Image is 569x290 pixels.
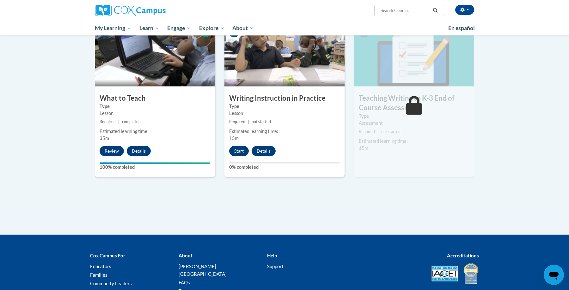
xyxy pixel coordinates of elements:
[359,120,469,127] div: Assessment
[100,128,210,135] div: Estimated learning time:
[122,119,141,124] span: completed
[118,119,119,124] span: |
[95,24,131,32] span: My Learning
[267,263,284,269] a: Support
[229,146,249,156] button: Start
[359,145,368,151] span: 15m
[229,136,239,141] span: 15m
[431,7,440,14] button: Search
[163,21,195,35] a: Engage
[100,162,210,164] div: Your progress
[354,23,474,86] img: Course Image
[167,24,191,32] span: Engage
[248,119,249,124] span: |
[463,262,479,285] img: IDA® Accredited
[359,129,375,134] span: Required
[232,24,254,32] span: About
[229,21,258,35] a: About
[229,103,340,110] label: Type
[431,266,458,281] img: Accredited IACET® Provider
[229,110,340,117] div: Lesson
[135,21,163,35] a: Learn
[95,5,215,16] a: Cox Campus
[95,5,166,16] img: Cox Campus
[179,253,193,258] b: About
[100,164,210,171] label: 100% completed
[91,21,135,35] a: My Learning
[139,24,159,32] span: Learn
[100,103,210,110] label: Type
[224,93,345,103] h3: Writing Instruction in Practice
[90,253,125,258] b: Cox Campus For
[90,272,107,278] a: Families
[195,21,229,35] a: Explore
[252,119,271,124] span: not started
[95,23,215,86] img: Course Image
[224,23,345,86] img: Course Image
[100,146,124,156] button: Review
[267,253,277,258] b: Help
[95,93,215,103] h3: What to Teach
[448,25,475,31] span: En español
[100,119,116,124] span: Required
[444,22,479,35] a: En español
[100,110,210,117] div: Lesson
[359,138,469,145] div: Estimated learning time:
[85,21,484,35] div: Main menu
[127,146,151,156] button: Details
[354,93,474,113] h3: Teaching Writing to K-3 End of Course Assessment
[455,5,474,15] button: Account Settings
[179,280,190,285] a: FAQs
[381,129,401,134] span: not started
[100,136,109,141] span: 35m
[90,281,132,286] a: Community Leaders
[359,113,469,120] label: Type
[229,128,340,135] div: Estimated learning time:
[377,129,379,134] span: |
[252,146,276,156] button: Details
[229,119,245,124] span: Required
[447,253,479,258] b: Accreditations
[229,164,340,171] label: 0% completed
[199,24,224,32] span: Explore
[90,263,111,269] a: Educators
[380,7,431,14] input: Search Courses
[544,265,564,285] iframe: Button to launch messaging window
[179,263,227,277] a: [PERSON_NAME][GEOGRAPHIC_DATA]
